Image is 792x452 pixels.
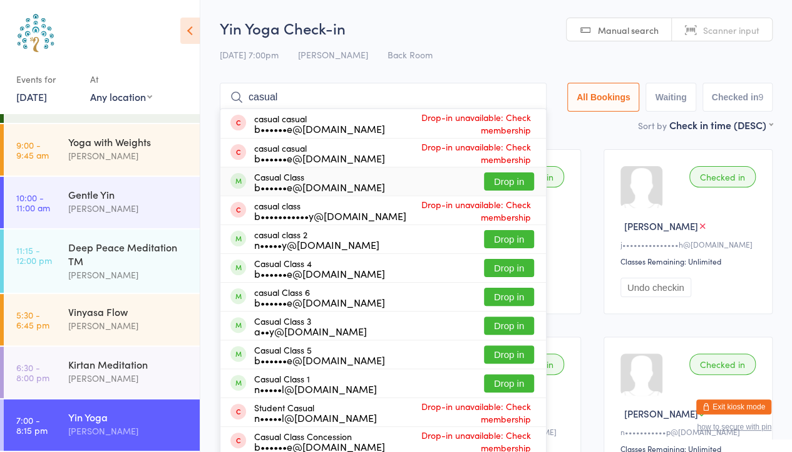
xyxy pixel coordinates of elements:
div: Events for [16,69,78,90]
button: All Bookings [567,83,640,112]
div: b••••••e@[DOMAIN_NAME] [254,355,385,365]
div: Vinyasa Flow [68,305,189,318]
span: [PERSON_NAME] [298,48,368,61]
button: Drop in [484,172,534,191]
a: 9:00 -9:45 amYoga with Weights[PERSON_NAME] [4,124,200,176]
time: 5:30 - 6:45 pm [16,310,49,330]
time: 6:30 - 8:00 pm [16,362,49,382]
button: Drop in [484,288,534,306]
a: 5:30 -6:45 pmVinyasa Flow[PERSON_NAME] [4,294,200,345]
button: Waiting [645,83,696,112]
div: Yin Yoga [68,410,189,424]
a: 10:00 -11:00 amGentle Yin[PERSON_NAME] [4,177,200,228]
div: Deep Peace Meditation TM [68,240,189,268]
h2: Yin Yoga Check-in [220,18,773,38]
button: Drop in [484,230,534,248]
div: Check in time (DESC) [669,118,773,132]
div: b••••••e@[DOMAIN_NAME] [254,153,385,163]
img: Australian School of Meditation & Yoga [13,9,59,56]
div: j•••••••••••••••h@[DOMAIN_NAME] [620,239,759,250]
span: [PERSON_NAME] [624,219,698,233]
div: Casual Class [254,172,385,192]
a: 7:00 -8:15 pmYin Yoga[PERSON_NAME] [4,399,200,451]
div: b••••••e@[DOMAIN_NAME] [254,268,385,278]
span: Drop-in unavailable: Check membership [406,195,534,226]
div: [PERSON_NAME] [68,424,189,438]
time: 9:00 - 9:45 am [16,140,49,160]
div: Casual Class 4 [254,258,385,278]
div: b••••••e@[DOMAIN_NAME] [254,182,385,192]
div: n•••••l@[DOMAIN_NAME] [254,384,377,394]
span: Drop-in unavailable: Check membership [385,137,534,169]
div: Checked in [689,354,756,375]
div: n•••••••••••p@[DOMAIN_NAME] [620,426,759,437]
div: [PERSON_NAME] [68,318,189,333]
div: [PERSON_NAME] [68,201,189,216]
div: casual class [254,201,406,221]
span: Drop-in unavailable: Check membership [377,397,534,428]
div: b••••••e@[DOMAIN_NAME] [254,297,385,307]
button: Undo checkin [620,278,691,297]
a: [DATE] [16,90,47,103]
div: Classes Remaining: Unlimited [620,256,759,266]
div: Casual Class 3 [254,316,367,336]
div: b•••••••••••y@[DOMAIN_NAME] [254,211,406,221]
span: Drop-in unavailable: Check membership [385,108,534,139]
input: Search [220,83,547,112]
span: Back Room [388,48,433,61]
div: At [90,69,152,90]
div: casual class 2 [254,229,379,250]
span: [DATE] 7:00pm [220,48,279,61]
div: casual Class 6 [254,287,385,307]
time: 11:15 - 12:00 pm [16,245,52,265]
div: n•••••l@[DOMAIN_NAME] [254,413,377,423]
time: 7:00 - 8:15 pm [16,415,48,435]
div: [PERSON_NAME] [68,371,189,386]
div: Checked in [689,166,756,187]
button: Drop in [484,374,534,392]
div: n•••••y@[DOMAIN_NAME] [254,239,379,250]
div: a••y@[DOMAIN_NAME] [254,326,367,336]
time: 10:00 - 11:00 am [16,192,50,213]
button: Exit kiosk mode [696,399,771,414]
button: Drop in [484,317,534,335]
div: casual casual [254,143,385,163]
div: Student Casual [254,402,377,423]
a: 11:15 -12:00 pmDeep Peace Meditation TM[PERSON_NAME] [4,229,200,293]
div: Casual Class 5 [254,345,385,365]
div: Any location [90,90,152,103]
div: b••••••e@[DOMAIN_NAME] [254,124,385,134]
div: Casual Class 1 [254,374,377,394]
div: Casual Class Concession [254,431,385,451]
div: [PERSON_NAME] [68,149,189,163]
a: 6:30 -8:00 pmKirtan Meditation[PERSON_NAME] [4,347,200,398]
span: Manual search [598,24,659,36]
button: how to secure with pin [697,423,771,431]
button: Drop in [484,345,534,364]
div: Yoga with Weights [68,135,189,149]
label: Sort by [638,119,667,132]
div: [PERSON_NAME] [68,268,189,282]
div: 9 [758,92,763,102]
button: Checked in9 [702,83,773,112]
span: [PERSON_NAME] [624,407,698,420]
div: Gentle Yin [68,187,189,201]
div: b••••••e@[DOMAIN_NAME] [254,441,385,451]
div: Kirtan Meditation [68,357,189,371]
div: casual casual [254,113,385,134]
button: Drop in [484,259,534,277]
span: Scanner input [703,24,759,36]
